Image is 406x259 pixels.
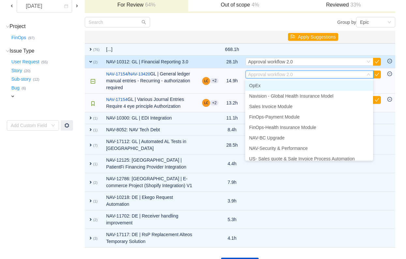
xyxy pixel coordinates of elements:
[103,94,199,112] td: GL | Various Journal Entries Require 4 eye principle Authorization
[367,73,370,77] i: icon: down
[64,4,68,9] i: icon: calendar
[10,32,28,43] button: FinOps
[202,99,210,107] img: LC
[222,210,242,229] td: 5.3h
[222,229,242,248] td: 4.1h
[93,128,98,132] small: (1)
[10,23,84,30] h3: Project
[373,96,381,104] button: icon: check
[88,59,93,64] span: expand
[6,49,9,53] i: icon: down
[222,112,242,124] td: 11.1h
[249,125,316,130] span: FinOps-Health Insurance Module
[249,156,355,161] span: US- Sales quote & Sale Invoice Process Automation
[93,60,98,64] small: (2)
[387,59,392,63] i: icon: minus-circle
[88,198,93,203] span: expand
[222,43,242,56] td: 668.1h
[103,136,199,154] td: NAV-17112: GL | Automated AL Tests in [GEOGRAPHIC_DATA]
[387,72,392,76] i: icon: minus-circle
[88,217,93,222] span: expand
[6,25,9,28] i: icon: down
[24,69,31,73] small: (20)
[93,218,98,222] small: (2)
[93,181,98,185] small: (2)
[249,83,261,88] span: OpEx
[349,2,361,8] span: 33%
[250,2,259,8] span: 4%
[222,192,242,210] td: 3.9h
[88,127,93,132] span: expand
[387,97,392,102] i: icon: minus-circle
[249,146,308,151] span: NAV-Security & Performance
[249,104,293,109] span: Sales Invoice Module
[222,124,242,136] td: 8.4h
[10,57,41,67] button: User Request
[142,20,146,24] i: icon: search
[88,115,93,121] span: expand
[202,77,210,85] img: LC
[240,17,395,27] div: Group by
[88,47,93,52] span: expand
[103,68,199,94] td: GL | General ledger manual entries - Recurring - authorization required
[103,173,199,192] td: NAV-12786: [GEOGRAPHIC_DATA] | E-commerce Project (Shopify Integration) V1
[93,48,100,52] small: (76)
[10,83,22,93] button: Bug
[222,94,242,112] td: 13.2h
[288,33,338,41] button: icon: flagApply Suggestions
[129,71,150,77] a: NAV-13420
[28,36,35,40] small: (97)
[10,74,33,85] button: Sub-story
[222,154,242,173] td: 4.4h
[249,114,300,120] span: FinOps-Payment Module
[103,112,199,124] td: NAV-10300: GL | EDI Integration
[33,77,39,81] small: (12)
[222,136,242,154] td: 28.5h
[10,65,24,76] button: Story
[103,56,199,68] td: NAV-10312: GL | Financial Reporting 3.0
[41,60,48,64] small: (55)
[387,20,391,25] i: icon: down
[103,192,199,210] td: NAV-10218: DE | Ekego Request Automation
[93,143,98,147] small: (7)
[210,100,218,105] aui-badge: +2
[103,154,199,173] td: NAV-12125: [GEOGRAPHIC_DATA] | PatientFi Financing Provider Integration
[295,2,392,8] h3: Reviewed
[222,56,242,68] td: 28.1h
[103,43,199,56] td: [...]
[103,210,199,229] td: NAV-11702: DE | Receiver handling improvement
[93,116,98,120] small: (1)
[85,17,150,27] input: Search
[93,199,98,203] small: (1)
[222,68,242,94] td: 14.9h
[103,124,199,136] td: NAV-8052: NAV Tech Debt
[373,71,381,78] button: icon: check
[106,71,128,76] span: /
[88,142,93,148] span: expand
[106,96,128,103] a: NAV-17154
[10,48,84,54] h3: Issue Type
[249,93,333,99] span: Navision - Global Health Insurance Model
[88,161,93,166] span: expand
[51,123,55,128] i: icon: down
[90,101,96,106] img: 10315
[248,59,293,64] span: Approval workflow 2.0
[90,79,96,84] img: 10312
[210,78,218,83] aui-badge: +2
[22,86,26,90] small: (6)
[360,17,369,27] div: Epic
[88,235,93,241] span: expand
[373,58,381,66] button: icon: check
[222,173,242,192] td: 7.9h
[367,60,370,64] i: icon: down
[249,135,285,140] span: NAV-BC Upgrade
[143,2,156,8] span: 64%
[191,2,288,8] h3: Out of scope
[88,180,93,185] span: expand
[10,94,15,99] span: expand
[93,162,98,166] small: (1)
[11,122,48,129] div: Add Custom Field
[88,2,185,8] h3: For Review
[103,229,199,248] td: NAV-17117: DE | RsP Replacement Alteos Temporary Solution
[93,236,98,240] small: (3)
